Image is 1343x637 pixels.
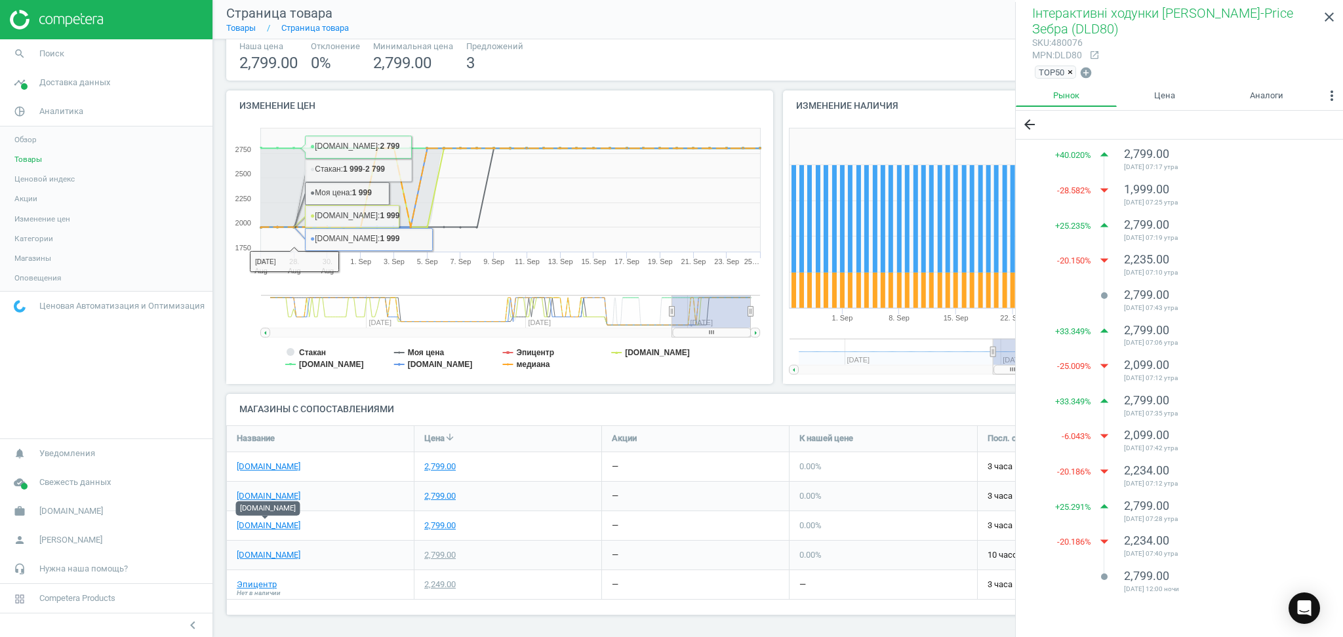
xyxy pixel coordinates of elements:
i: arrow_downward [445,432,455,442]
tspan: 7. Sep [451,258,471,265]
div: — [612,549,618,561]
tspan: 22. Sep [1001,314,1026,322]
span: [DATE] 07:35 утра [1124,409,1310,418]
div: 2,799.00 [424,549,456,561]
span: + 40.020 % [1055,149,1091,161]
i: arrow_back [1022,117,1037,132]
text: 1750 [235,244,251,252]
i: arrow_drop_up [1094,321,1114,341]
tspan: Aug [288,267,301,275]
span: 2,799.00 [1124,569,1169,583]
span: 3 часа назад [988,579,1155,590]
span: Акции [612,433,637,444]
tspan: 8. Sep [889,314,910,322]
tspan: Aug [254,267,268,275]
span: 2,799.00 [1124,499,1169,512]
span: 2,799.00 [1124,288,1169,301]
tspan: [DOMAIN_NAME] [299,360,364,369]
span: 3 часа назад [988,461,1155,473]
a: Страница товара [281,23,349,33]
button: add_circle [1079,66,1093,81]
tspan: 23. Sep [714,258,739,265]
i: arrow_drop_down [1094,356,1114,376]
i: arrow_drop_down [1094,250,1114,270]
span: Свежесть данных [39,476,111,488]
span: 3 часа назад [988,520,1155,531]
img: ajHJNr6hYgQAAAAASUVORK5CYII= [10,10,103,29]
tspan: Стакан [299,348,326,357]
div: 2,799.00 [424,490,456,502]
tspan: 11. Sep [515,258,540,265]
span: -28.582 % [1057,185,1091,197]
span: Цена [424,433,445,444]
span: 2,799.00 [1124,218,1169,231]
div: [DOMAIN_NAME] [235,501,300,515]
tspan: Aug [321,267,334,275]
span: Наша цена [239,41,298,52]
span: + 33.349 % [1055,326,1091,338]
i: chevron_left [185,617,201,633]
i: lens [1100,292,1108,299]
span: × [1068,68,1073,77]
tspan: медиана [516,360,550,369]
i: search [7,41,32,66]
text: 2000 [235,219,251,227]
span: Нет в наличии [237,589,281,598]
i: pie_chart_outlined [7,99,32,124]
span: Категории [14,233,53,244]
div: — [799,579,806,590]
span: + 25.291 % [1055,501,1091,513]
span: Магазины [14,253,51,263]
tspan: 17. Sep [614,258,639,265]
span: [DATE] 07:12 утра [1124,479,1310,488]
span: Отклонение [311,41,360,52]
div: — [612,461,618,473]
i: person [7,528,32,552]
span: [DATE] 07:17 утра [1124,163,1310,172]
span: Оповещения [14,273,61,283]
span: + 33.349 % [1055,396,1091,408]
span: -20.186 % [1057,536,1091,548]
span: Название [237,433,275,444]
span: Акции [14,193,37,204]
span: 0.00 % [799,520,822,530]
tspan: 19. Sep [648,258,673,265]
i: arrow_drop_up [1094,391,1114,411]
span: [DATE] 07:25 утра [1124,198,1310,207]
span: 2,799.00 [373,54,431,72]
div: — [612,520,618,531]
span: 0.00 % [799,550,822,560]
span: 1,999.00 [1124,182,1169,196]
i: arrow_drop_down [1094,531,1114,551]
span: Нужна наша помощь? [39,563,128,575]
button: × [1068,66,1075,78]
i: timeline [7,70,32,95]
span: К нашей цене [799,433,853,444]
span: 2,799.00 [1124,147,1169,161]
span: mpn [1032,50,1052,60]
div: : 480076 [1032,37,1083,49]
a: Рынок [1016,85,1117,107]
span: [DATE] 07:42 утра [1124,444,1310,453]
span: -20.150 % [1057,255,1091,267]
a: open_in_new [1083,50,1100,62]
span: [DATE] 07:19 утра [1124,233,1310,242]
div: — [612,579,618,590]
tspan: [DOMAIN_NAME] [625,348,690,357]
text: 2250 [235,195,251,203]
i: notifications [7,441,32,466]
i: work [7,499,32,524]
tspan: 15. Sep [581,258,606,265]
span: Изменение цен [14,214,70,224]
span: 2,234.00 [1124,533,1169,547]
i: arrow_drop_up [1094,497,1114,516]
div: 2,249.00 [424,579,456,590]
div: : DLD80 [1032,49,1083,62]
tspan: [DOMAIN_NAME] [408,360,473,369]
tspan: Моя цена [408,348,445,357]
span: [DOMAIN_NAME] [39,505,103,517]
i: arrow_drop_down [1094,426,1114,446]
span: Поиск [39,48,64,60]
i: arrow_drop_up [1094,216,1114,235]
span: [DATE] 07:10 утра [1124,268,1310,277]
